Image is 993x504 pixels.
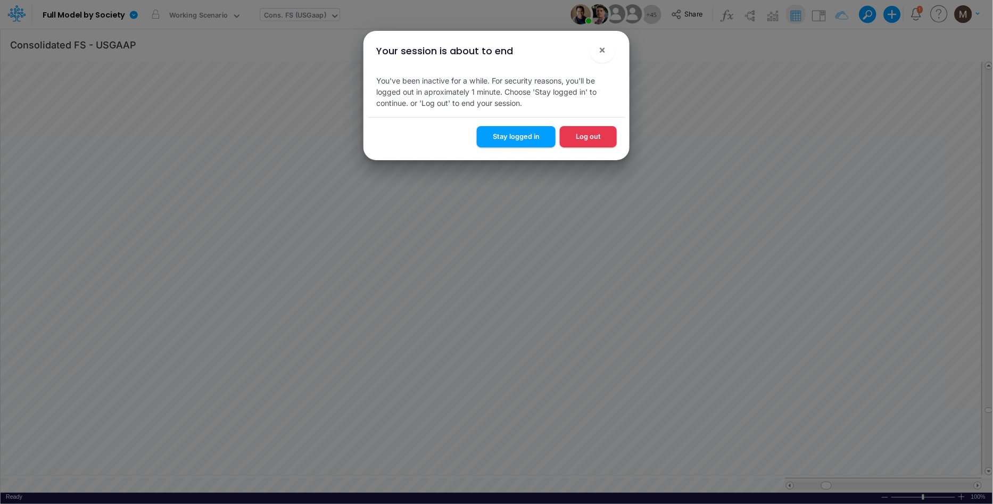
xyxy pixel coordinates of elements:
button: Close [590,37,615,63]
span: × [599,43,606,56]
div: You've been inactive for a while. For security reasons, you'll be logged out in aproximately 1 mi... [368,67,625,117]
button: Log out [560,126,617,147]
div: Your session is about to end [376,44,513,58]
button: Stay logged in [477,126,556,147]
